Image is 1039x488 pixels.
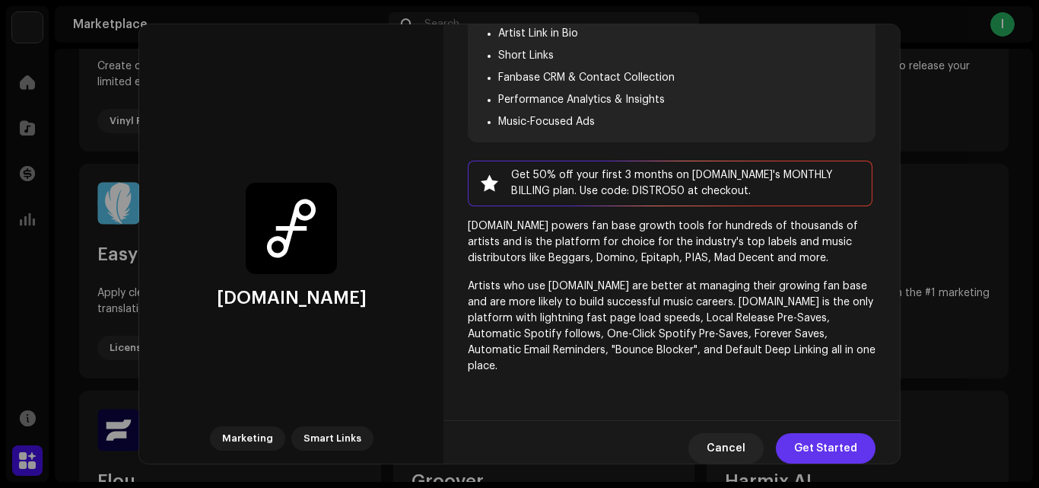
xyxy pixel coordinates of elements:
li: Short Links [498,48,875,64]
button: Cancel [688,433,764,464]
button: Get Started [776,433,875,464]
span: Cancel [707,433,745,464]
p: Get 50% off your first 3 months on [DOMAIN_NAME]'s MONTHLY BILLING plan. Use code: DISTRO50 at ch... [468,161,872,206]
div: [DOMAIN_NAME] [217,286,367,310]
div: Smart Links [291,426,373,451]
li: Music-Focused Ads [498,114,875,130]
p: Artists who use [DOMAIN_NAME] are better at managing their growing fan base and are more likely t... [468,279,875,375]
span: Get Started [794,433,857,464]
img: 46c17930-3148-471f-8b2a-36717c1ad0d1 [246,183,337,274]
li: Artist Link in Bio [498,26,875,42]
p: [DOMAIN_NAME] powers fan base growth tools for hundreds of thousands of artists and is the platfo... [468,218,875,266]
li: Performance Analytics & Insights [498,92,875,108]
li: Fanbase CRM & Contact Collection [498,70,875,86]
div: Marketing [210,426,285,451]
